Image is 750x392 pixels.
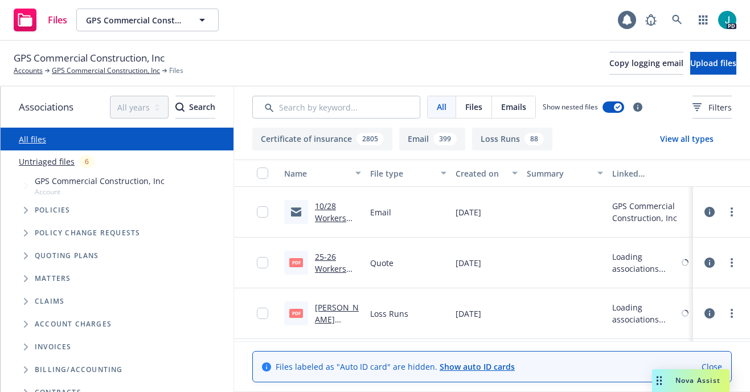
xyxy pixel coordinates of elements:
div: 2805 [356,133,384,145]
span: Email [370,206,391,218]
span: Quote [370,257,394,269]
a: Switch app [692,9,715,31]
span: pdf [289,309,303,317]
a: more [725,205,739,219]
input: Toggle Row Selected [257,257,268,268]
span: Nova Assist [675,375,720,385]
div: Drag to move [652,369,666,392]
div: Loading associations... [612,301,679,325]
span: Associations [19,100,73,115]
div: 6 [79,155,95,168]
div: 399 [433,133,457,145]
span: Account charges [35,321,112,328]
span: Quoting plans [35,252,99,259]
input: Select all [257,168,268,179]
span: Files [169,66,183,76]
div: Search [175,96,215,118]
a: more [725,256,739,269]
span: Account [35,187,165,197]
button: Nova Assist [652,369,729,392]
span: Policy change requests [35,230,140,236]
div: Tree Example [1,173,233,358]
a: Close [702,361,722,373]
div: Linked associations [612,168,688,179]
span: Filters [708,101,732,113]
a: 10/28 Workers Compensation Renewal Proposal GPS [315,201,360,271]
div: Loading associations... [612,251,679,275]
span: GPS Commercial Construction, Inc [86,14,185,26]
input: Toggle Row Selected [257,308,268,319]
div: 88 [524,133,544,145]
span: [DATE] [456,206,481,218]
span: [DATE] [456,257,481,269]
span: GPS Commercial Construction, Inc [35,175,165,187]
button: Upload files [690,52,736,75]
span: Upload files [690,58,736,68]
input: Toggle Row Selected [257,206,268,218]
a: Files [9,4,72,36]
button: File type [366,160,451,187]
a: Report a Bug [640,9,662,31]
span: Policies [35,207,71,214]
span: Copy logging email [609,58,683,68]
a: more [725,307,739,320]
button: Created on [451,160,522,187]
a: 25-26 Workers Compensation Renewal.pdf [315,251,360,322]
button: GPS Commercial Construction, Inc [76,9,219,31]
span: All [437,101,446,113]
span: Matters [35,275,71,282]
div: Name [284,168,349,179]
span: Emails [501,101,526,113]
div: GPS Commercial Construction, Inc [612,200,688,224]
button: Filters [692,96,732,119]
span: Billing/Accounting [35,366,123,373]
a: Search [666,9,688,31]
span: pdf [289,258,303,267]
span: Invoices [35,344,72,350]
button: Certificate of insurance [252,128,392,150]
a: Untriaged files [19,156,75,168]
a: Accounts [14,66,43,76]
span: Files [48,15,67,24]
div: Summary [527,168,591,179]
a: Show auto ID cards [440,361,515,372]
span: [DATE] [456,308,481,320]
span: Files labeled as "Auto ID card" are hidden. [276,361,515,373]
span: Loss Runs [370,308,408,320]
div: File type [370,168,434,179]
span: Show nested files [543,102,598,112]
input: Search by keyword... [252,96,420,119]
button: Name [280,160,366,187]
div: Created on [456,168,505,179]
button: SearchSearch [175,96,215,119]
button: Summary [522,160,608,187]
a: GPS Commercial Construction, Inc [52,66,160,76]
span: GPS Commercial Construction, Inc [14,51,165,66]
a: All files [19,134,46,145]
svg: Search [175,103,185,112]
button: Copy logging email [609,52,683,75]
span: Claims [35,298,64,305]
img: photo [718,11,736,29]
button: Linked associations [608,160,693,187]
span: Filters [692,101,732,113]
button: Loss Runs [472,128,552,150]
button: Email [399,128,465,150]
span: Files [465,101,482,113]
button: View all types [642,128,732,150]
